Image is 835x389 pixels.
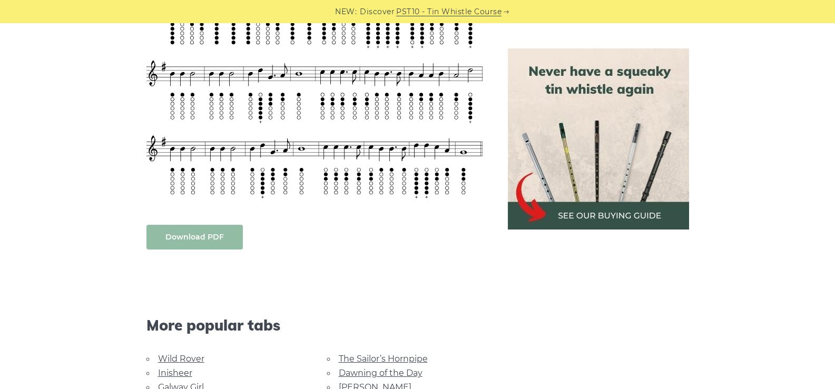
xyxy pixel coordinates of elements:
img: tin whistle buying guide [508,48,689,230]
a: Dawning of the Day [339,368,423,378]
a: The Sailor’s Hornpipe [339,354,428,364]
span: More popular tabs [146,316,483,334]
a: Inisheer [158,368,192,378]
a: PST10 - Tin Whistle Course [396,6,502,18]
span: NEW: [335,6,357,18]
a: Download PDF [146,225,243,250]
span: Discover [360,6,395,18]
a: Wild Rover [158,354,204,364]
